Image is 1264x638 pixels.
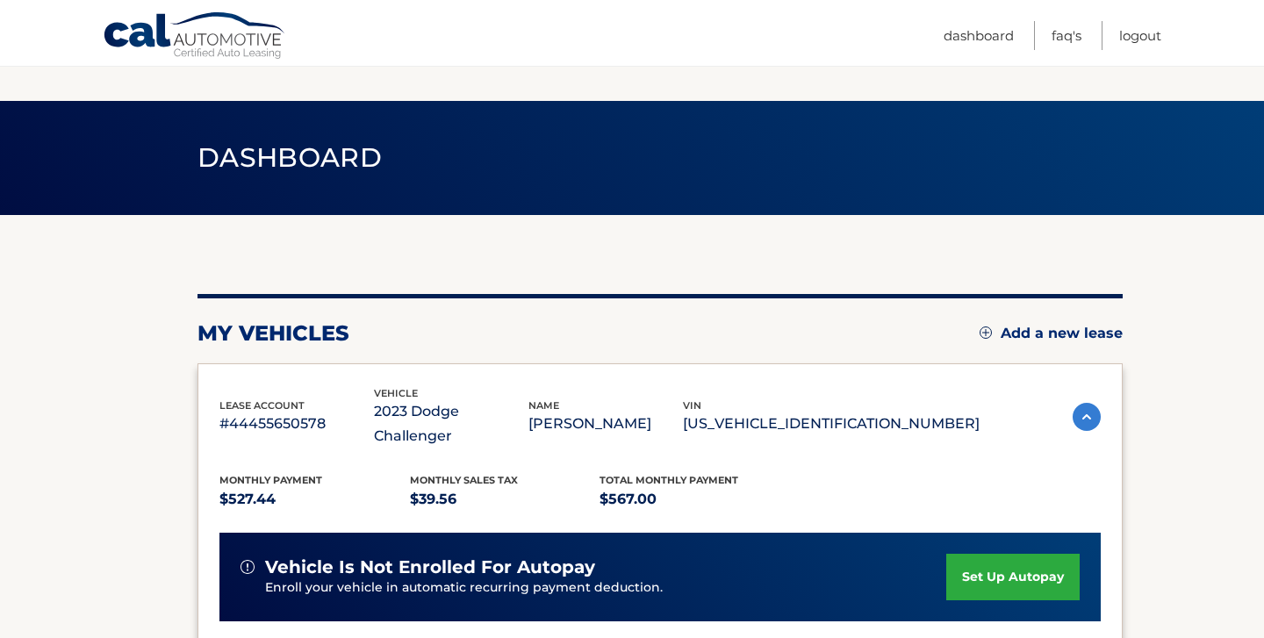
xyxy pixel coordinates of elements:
span: vin [683,399,701,412]
a: Cal Automotive [103,11,287,62]
p: 2023 Dodge Challenger [374,399,528,448]
a: Logout [1119,21,1161,50]
p: [PERSON_NAME] [528,412,683,436]
p: Enroll your vehicle in automatic recurring payment deduction. [265,578,946,598]
a: Dashboard [944,21,1014,50]
a: FAQ's [1052,21,1081,50]
span: Dashboard [197,141,382,174]
span: name [528,399,559,412]
img: alert-white.svg [241,560,255,574]
a: Add a new lease [980,325,1123,342]
p: $567.00 [600,487,790,512]
h2: my vehicles [197,320,349,347]
span: Monthly Payment [219,474,322,486]
p: $39.56 [410,487,600,512]
p: [US_VEHICLE_IDENTIFICATION_NUMBER] [683,412,980,436]
span: Monthly sales Tax [410,474,518,486]
a: set up autopay [946,554,1080,600]
span: lease account [219,399,305,412]
img: accordion-active.svg [1073,403,1101,431]
img: add.svg [980,326,992,339]
span: vehicle [374,387,418,399]
p: $527.44 [219,487,410,512]
p: #44455650578 [219,412,374,436]
span: Total Monthly Payment [600,474,738,486]
span: vehicle is not enrolled for autopay [265,556,595,578]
